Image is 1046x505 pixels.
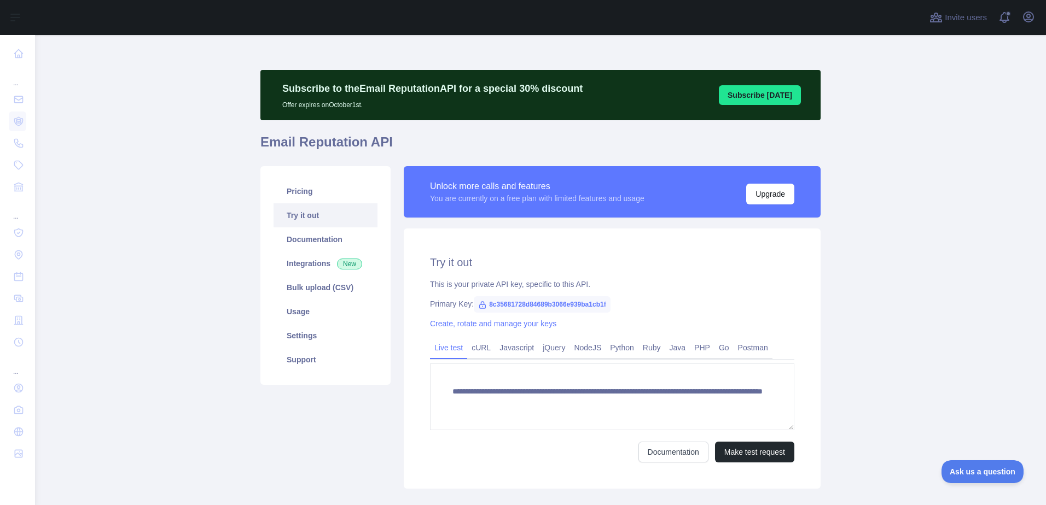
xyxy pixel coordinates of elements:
button: Make test request [715,442,794,462]
h2: Try it out [430,255,794,270]
a: Pricing [274,179,377,203]
a: cURL [467,339,495,356]
a: PHP [690,339,714,356]
div: Primary Key: [430,298,794,309]
div: ... [9,199,26,221]
p: Subscribe to the Email Reputation API for a special 30 % discount [282,81,583,96]
a: Postman [734,339,772,356]
h1: Email Reputation API [260,133,821,160]
a: Create, rotate and manage your keys [430,319,556,328]
div: ... [9,66,26,87]
a: Go [714,339,734,356]
iframe: Toggle Customer Support [942,460,1024,483]
a: Integrations New [274,251,377,275]
div: You are currently on a free plan with limited features and usage [430,193,644,204]
button: Upgrade [746,184,794,204]
a: Live test [430,339,467,356]
a: jQuery [538,339,570,356]
button: Subscribe [DATE] [719,85,801,105]
a: Javascript [495,339,538,356]
a: Try it out [274,203,377,227]
button: Invite users [927,9,989,26]
a: Bulk upload (CSV) [274,275,377,300]
a: Python [606,339,638,356]
a: Settings [274,324,377,348]
a: Java [665,339,690,356]
a: Ruby [638,339,665,356]
span: 8c35681728d84689b3066e939ba1cb1f [474,296,611,313]
div: ... [9,354,26,376]
a: Documentation [274,227,377,251]
a: Support [274,348,377,372]
span: New [337,259,362,269]
span: Invite users [945,11,987,24]
p: Offer expires on October 1st. [282,96,583,109]
a: NodeJS [570,339,606,356]
a: Documentation [638,442,708,462]
div: This is your private API key, specific to this API. [430,279,794,290]
div: Unlock more calls and features [430,180,644,193]
a: Usage [274,300,377,324]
